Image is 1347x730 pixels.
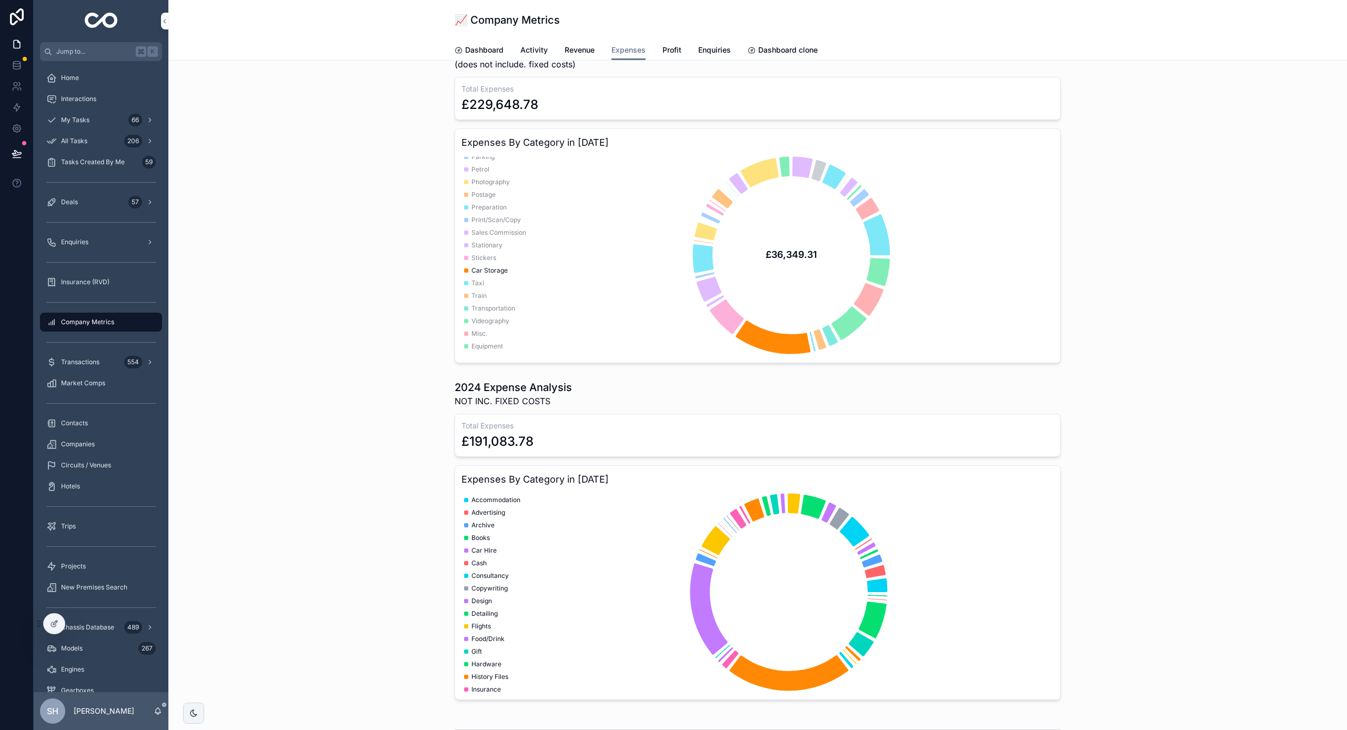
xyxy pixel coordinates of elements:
h3: Expenses By Category in [DATE] [461,135,1054,150]
p: [PERSON_NAME] [74,706,134,716]
a: New Premises Search [40,578,162,597]
span: Revenue [565,45,595,55]
span: Equipment [471,342,503,351]
span: Expenses [611,45,646,55]
span: Activity [520,45,548,55]
h1: 2024 Expense Analysis [455,380,572,395]
span: Chassis Database [61,623,114,632]
span: Projects [61,562,86,571]
a: Trips [40,517,162,536]
a: Deals57 [40,193,162,212]
span: Consultancy [471,572,509,580]
a: Home [40,68,162,87]
span: Interactions [61,95,96,103]
span: Transportation [471,304,515,313]
span: Engines [61,665,84,674]
a: My Tasks66 [40,111,162,129]
span: Books [471,534,490,542]
a: Hotels [40,477,162,496]
div: 554 [124,356,142,368]
span: Models [61,644,83,653]
div: £229,648.78 [461,96,538,113]
span: Enquiries [61,238,88,246]
span: Parking [471,153,495,161]
a: Gearboxes [40,681,162,700]
span: Misc. [471,329,487,338]
span: (does not include. fixed costs) [455,58,576,71]
span: Food/Drink [471,635,505,643]
a: Revenue [565,41,595,62]
a: Dashboard [455,41,504,62]
span: Company Metrics [61,318,114,326]
span: Design [471,597,492,605]
span: Trips [61,522,76,531]
button: Jump to...K [40,42,162,61]
span: Postage [471,191,496,199]
a: Enquiries [40,233,162,252]
div: 59 [142,156,156,168]
div: 206 [124,135,142,147]
span: Hardware [471,660,501,668]
span: Flights [471,622,491,631]
h3: Expenses By Category in [DATE] [461,472,1054,487]
a: Interactions [40,89,162,108]
span: Detailing [471,609,498,618]
div: 66 [128,114,142,126]
div: 267 [138,642,156,655]
a: All Tasks206 [40,132,162,151]
span: Car Storage [471,266,508,275]
a: Chassis Database489 [40,618,162,637]
a: Company Metrics [40,313,162,332]
span: Circuits / Venues [61,461,111,469]
span: New Premises Search [61,583,127,592]
a: Tasks Created By Me59 [40,153,162,172]
a: Transactions554 [40,353,162,372]
text: £36,349.31 [766,249,817,260]
span: Taxi [471,279,484,287]
span: Archive [471,521,495,529]
span: Car Hire [471,546,497,555]
span: Profit [662,45,681,55]
a: Companies [40,435,162,454]
div: £191,083.78 [461,433,534,450]
h3: Total Expenses [461,421,1054,431]
a: Contacts [40,414,162,433]
span: Market Comps [61,379,105,387]
span: Copywriting [471,584,508,593]
h1: 📈 Company Metrics [455,13,560,27]
a: Insurance (RVD) [40,273,162,292]
a: Projects [40,557,162,576]
span: Videography [471,317,509,325]
span: Transactions [61,358,99,366]
span: Gift [471,647,482,656]
span: Jump to... [56,47,132,56]
span: Accommodation [471,496,520,504]
span: Companies [61,440,95,448]
span: Print/Scan/Copy [471,216,521,224]
span: All Tasks [61,137,87,145]
span: Stickers [471,254,496,262]
div: 489 [124,621,142,634]
span: Cash [471,559,487,567]
a: Market Comps [40,374,162,393]
a: Engines [40,660,162,679]
span: Stationary [471,241,502,249]
span: Dashboard clone [758,45,818,55]
a: Models267 [40,639,162,658]
a: Profit [662,41,681,62]
span: Advertising [471,508,505,517]
a: Expenses [611,41,646,61]
div: scrollable content [34,61,168,692]
span: Sales Commission [471,228,526,237]
span: Enquiries [698,45,731,55]
span: Photography [471,178,510,186]
span: Tasks Created By Me [61,158,125,166]
span: Gearboxes [61,686,94,695]
a: Activity [520,41,548,62]
span: Dashboard [465,45,504,55]
span: Train [471,292,487,300]
h3: Total Expenses [461,84,1054,94]
div: chart [461,491,1054,693]
span: Insurance (RVD) [61,278,109,286]
div: chart [461,154,1054,356]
